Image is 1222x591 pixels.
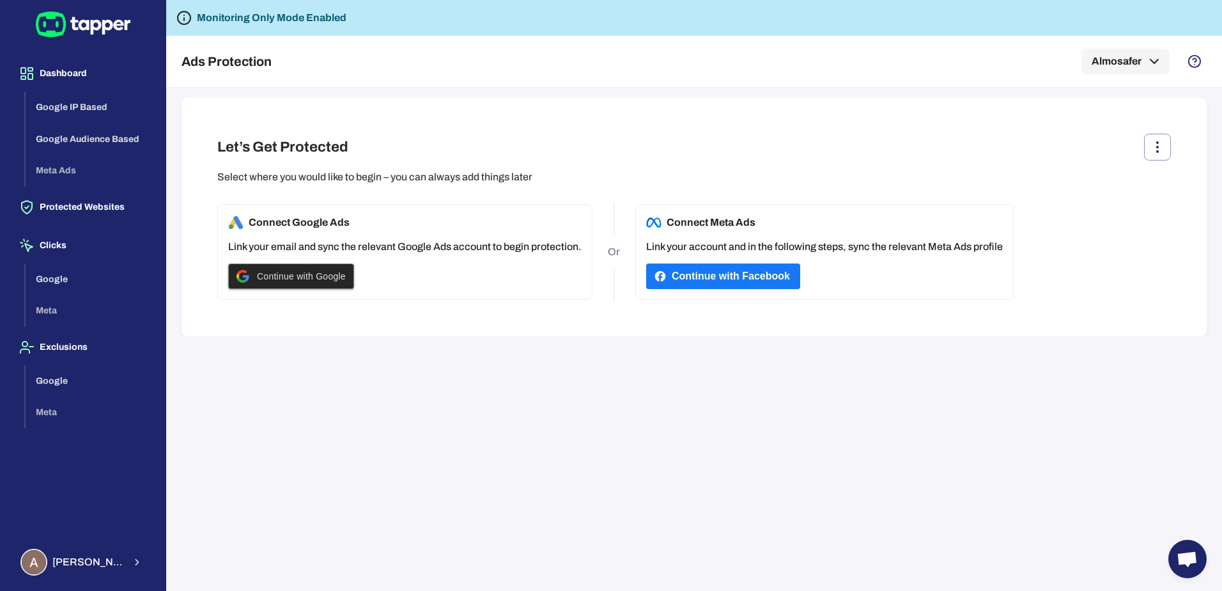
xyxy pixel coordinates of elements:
p: Or [608,235,620,269]
button: Dashboard [10,56,155,91]
h6: Connect Meta Ads [646,215,755,230]
a: Protected Websites [10,201,155,212]
a: Clicks [10,239,155,250]
h4: Let’s Get Protected [217,138,348,156]
button: Almosafer [1081,49,1170,74]
a: Google [26,374,155,385]
button: Protected Websites [10,189,155,225]
button: Google Audience Based [26,123,155,155]
button: Ahmed Sobih[PERSON_NAME] Sobih [10,544,155,581]
p: Link your account and in the following steps, sync the relevant Meta Ads profile [646,240,1003,253]
p: Select where you would like to begin – you can always add things later [217,171,1171,184]
h5: Ads Protection [182,54,272,69]
h6: Monitoring Only Mode Enabled [197,10,346,26]
button: Clicks [10,228,155,264]
img: Ahmed Sobih [22,550,46,574]
a: Exclusions [10,341,155,352]
button: Continue with Google [228,264,354,289]
a: Open chat [1168,540,1207,578]
button: Google [26,365,155,397]
button: Exclusions [10,329,155,365]
button: Google [26,264,155,295]
a: Google IP Based [26,101,155,112]
span: [PERSON_NAME] Sobih [52,556,124,569]
a: Dashboard [10,67,155,78]
h6: Connect Google Ads [228,215,350,230]
p: Link your email and sync the relevant Google Ads account to begin protection. [228,240,582,253]
button: Continue with Facebook [646,264,800,289]
svg: Tapper is not blocking any fraudulent activity for this domain [176,10,192,26]
a: Google [26,272,155,283]
span: Continue with Google [257,271,346,281]
button: Google IP Based [26,91,155,123]
a: Google Audience Based [26,132,155,143]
